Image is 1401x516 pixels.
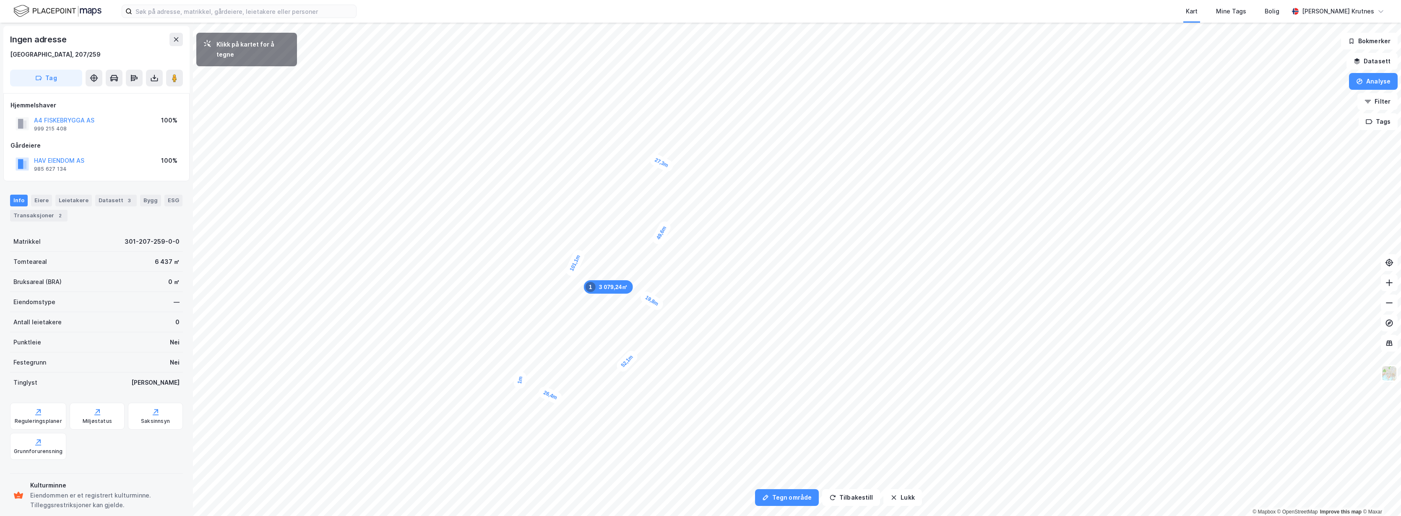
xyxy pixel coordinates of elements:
[34,125,67,132] div: 999 215 408
[10,141,182,151] div: Gårdeiere
[1216,6,1246,16] div: Mine Tags
[140,195,161,206] div: Bygg
[10,70,82,86] button: Tag
[1277,509,1318,515] a: OpenStreetMap
[10,210,68,222] div: Transaksjoner
[216,39,290,60] div: Klikk på kartet for å tegne
[55,195,92,206] div: Leietakere
[1359,476,1401,516] iframe: Chat Widget
[155,257,180,267] div: 6 437 ㎡
[15,418,62,425] div: Reguleringsplaner
[170,357,180,367] div: Nei
[1381,365,1397,381] img: Z
[95,195,137,206] div: Datasett
[164,195,182,206] div: ESG
[13,337,41,347] div: Punktleie
[10,33,68,46] div: Ingen adresse
[1349,73,1398,90] button: Analyse
[161,115,177,125] div: 100%
[168,277,180,287] div: 0 ㎡
[34,166,67,172] div: 985 627 134
[883,489,922,506] button: Lukk
[161,156,177,166] div: 100%
[584,280,633,294] div: Map marker
[615,348,640,374] div: Map marker
[1320,509,1362,515] a: Improve this map
[13,277,62,287] div: Bruksareal (BRA)
[13,357,46,367] div: Festegrunn
[175,317,180,327] div: 0
[10,100,182,110] div: Hjemmelshaver
[30,490,180,511] div: Eiendommen er et registrert kulturminne. Tilleggsrestriksjoner kan gjelde.
[648,152,675,174] div: Map marker
[564,248,586,278] div: Map marker
[1359,476,1401,516] div: Kontrollprogram for chat
[31,195,52,206] div: Eiere
[586,282,596,292] div: 1
[1302,6,1374,16] div: [PERSON_NAME] Krutnes
[56,211,64,220] div: 2
[10,195,28,206] div: Info
[14,448,62,455] div: Grunnforurensning
[131,378,180,388] div: [PERSON_NAME]
[141,418,170,425] div: Saksinnsyn
[13,4,102,18] img: logo.f888ab2527a4732fd821a326f86c7f29.svg
[1357,93,1398,110] button: Filter
[83,418,112,425] div: Miljøstatus
[755,489,819,506] button: Tegn område
[1265,6,1279,16] div: Bolig
[537,385,564,405] div: Map marker
[125,237,180,247] div: 301-207-259-0-0
[13,378,37,388] div: Tinglyst
[125,196,133,205] div: 3
[132,5,356,18] input: Søk på adresse, matrikkel, gårdeiere, leietakere eller personer
[513,370,527,389] div: Map marker
[13,317,62,327] div: Antall leietakere
[1359,113,1398,130] button: Tags
[1253,509,1276,515] a: Mapbox
[13,237,41,247] div: Matrikkel
[10,50,101,60] div: [GEOGRAPHIC_DATA], 207/259
[13,257,47,267] div: Tomteareal
[822,489,880,506] button: Tilbakestill
[1341,33,1398,50] button: Bokmerker
[638,289,665,312] div: Map marker
[170,337,180,347] div: Nei
[1346,53,1398,70] button: Datasett
[651,219,673,246] div: Map marker
[30,480,180,490] div: Kulturminne
[174,297,180,307] div: —
[1186,6,1198,16] div: Kart
[13,297,55,307] div: Eiendomstype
